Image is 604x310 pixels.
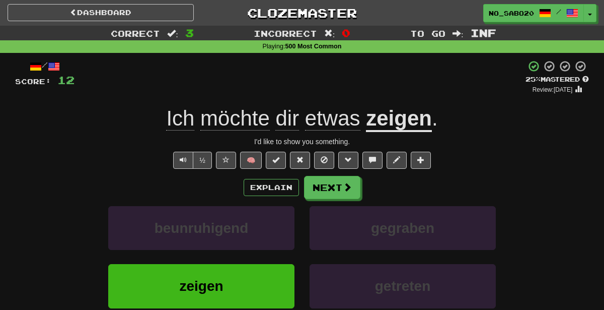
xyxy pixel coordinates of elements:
div: / [15,60,74,73]
span: gegraben [371,220,434,236]
span: Ich [166,106,194,131]
div: Text-to-speech controls [171,152,212,169]
span: getreten [375,278,430,294]
button: Add to collection (alt+a) [411,152,431,169]
span: zeigen [179,278,223,294]
button: Next [304,176,360,199]
strong: 500 Most Common [285,43,341,50]
button: getreten [310,264,496,308]
span: No_Sabo20 [489,9,534,18]
button: ½ [193,152,212,169]
span: Incorrect [254,28,317,38]
span: : [167,29,178,38]
span: To go [410,28,445,38]
button: beunruhigend [108,206,294,250]
span: 3 [185,27,194,39]
button: gegraben [310,206,496,250]
span: 0 [342,27,350,39]
span: Inf [471,27,496,39]
span: : [452,29,464,38]
span: 12 [57,74,74,86]
button: Explain [244,179,299,196]
button: Reset to 0% Mastered (alt+r) [290,152,310,169]
button: Discuss sentence (alt+u) [362,152,383,169]
small: Review: [DATE] [533,86,573,93]
span: . [432,106,438,130]
a: Clozemaster [209,4,395,22]
span: Correct [111,28,160,38]
button: Set this sentence to 100% Mastered (alt+m) [266,152,286,169]
button: Grammar (alt+g) [338,152,358,169]
span: / [556,8,561,15]
button: 🧠 [240,152,262,169]
button: Edit sentence (alt+d) [387,152,407,169]
button: Ignore sentence (alt+i) [314,152,334,169]
button: zeigen [108,264,294,308]
button: Favorite sentence (alt+f) [216,152,236,169]
span: 25 % [525,75,541,83]
span: möchte [200,106,270,131]
div: Mastered [525,75,589,84]
span: beunruhigend [155,220,249,236]
span: Score: [15,77,51,86]
span: etwas [305,106,360,131]
span: dir [275,106,299,131]
button: Play sentence audio (ctl+space) [173,152,193,169]
a: Dashboard [8,4,194,21]
u: zeigen [366,106,432,132]
div: I'd like to show you something. [15,137,589,147]
a: No_Sabo20 / [483,4,584,22]
span: : [324,29,335,38]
